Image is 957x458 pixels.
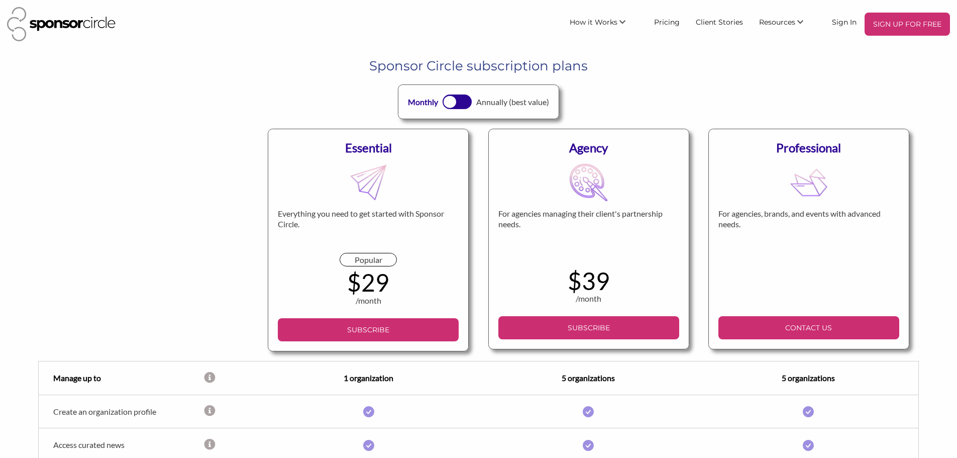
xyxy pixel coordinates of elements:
div: 1 organization [259,372,479,384]
div: For agencies, brands, and events with advanced needs. [718,209,899,253]
img: Sponsor Circle Logo [7,7,116,41]
div: Everything you need to get started with Sponsor Circle. [278,209,459,253]
div: $39 [498,269,679,293]
li: Resources [751,13,824,36]
div: 5 organizations [479,372,699,384]
img: i [363,440,374,451]
p: SUBSCRIBE [502,320,675,335]
img: i [803,440,814,451]
div: $29 [278,270,459,295]
a: CONTACT US [718,316,899,339]
p: SIGN UP FOR FREE [869,17,946,32]
span: How it Works [570,18,617,27]
img: MDB8YWNjdF8xRVMyQnVKcDI4S0FlS2M5fGZsX2xpdmVfa1QzbGg0YzRNa2NWT1BDV21CQUZza1Zs0031E1MQed [569,163,607,202]
img: i [363,406,374,417]
img: i [583,406,594,417]
a: Pricing [646,13,688,31]
div: Professional [718,139,899,157]
a: SUBSCRIBE [278,318,459,341]
div: Monthly [408,96,438,108]
img: MDB8YWNjdF8xRVMyQnVKcDI4S0FlS2M5fGZsX2xpdmVfZ2hUeW9zQmppQkJrVklNa3k3WGg1bXBx00WCYLTg8d [349,163,387,202]
div: For agencies managing their client's partnership needs. [498,209,679,253]
div: Access curated news [39,440,203,449]
div: Popular [340,253,397,267]
div: Annually (best value) [476,96,549,108]
a: Sign In [824,13,865,31]
p: SUBSCRIBE [282,322,455,337]
div: Manage up to [39,372,203,384]
h1: Sponsor Circle subscription plans [84,57,873,75]
img: MDB8YWNjdF8xRVMyQnVKcDI4S0FlS2M5fGZsX2xpdmVfemZLY1VLQ1l3QUkzM2FycUE0M0ZwaXNX00M5cMylX0 [790,163,828,202]
div: Essential [278,139,459,157]
span: /month [356,296,381,305]
div: 5 organizations [698,372,918,384]
img: i [583,440,594,451]
div: Create an organization profile [39,407,203,416]
p: CONTACT US [722,320,895,335]
div: Agency [498,139,679,157]
span: Resources [759,18,795,27]
li: How it Works [562,13,646,36]
a: Client Stories [688,13,751,31]
a: SUBSCRIBE [498,316,679,339]
span: /month [576,294,601,303]
img: i [803,406,814,417]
